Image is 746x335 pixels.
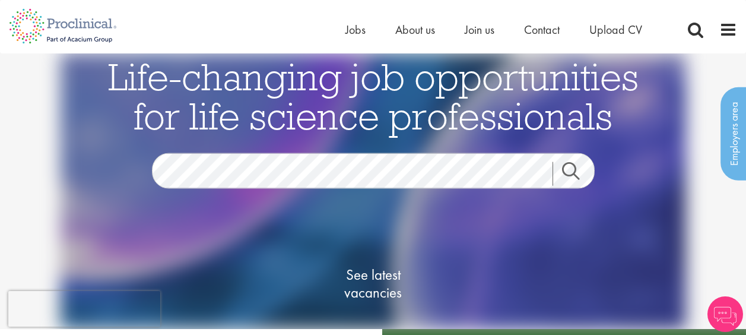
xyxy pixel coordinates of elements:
a: About us [395,22,435,37]
img: Chatbot [707,296,743,332]
span: See latest vacancies [314,266,433,302]
img: candidate home [60,53,685,329]
a: Join us [465,22,494,37]
a: Jobs [345,22,366,37]
a: Upload CV [589,22,642,37]
iframe: reCAPTCHA [8,291,160,327]
a: Job search submit button [553,162,604,186]
a: Contact [524,22,560,37]
span: Life-changing job opportunities for life science professionals [108,53,639,140]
